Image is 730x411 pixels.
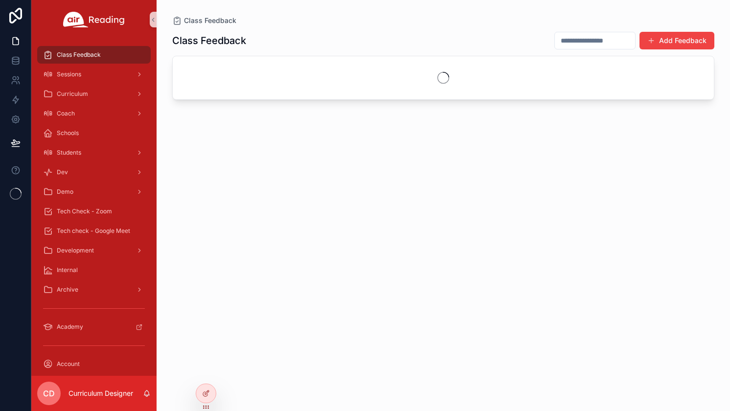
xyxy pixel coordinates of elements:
[57,323,83,331] span: Academy
[184,16,236,25] span: Class Feedback
[57,51,101,59] span: Class Feedback
[37,144,151,161] a: Students
[31,39,157,376] div: scrollable content
[57,90,88,98] span: Curriculum
[37,46,151,64] a: Class Feedback
[57,168,68,176] span: Dev
[37,355,151,373] a: Account
[57,286,78,294] span: Archive
[37,183,151,201] a: Demo
[57,110,75,117] span: Coach
[57,266,78,274] span: Internal
[57,360,80,368] span: Account
[172,16,236,25] a: Class Feedback
[57,247,94,254] span: Development
[37,124,151,142] a: Schools
[57,70,81,78] span: Sessions
[37,66,151,83] a: Sessions
[172,34,246,47] h1: Class Feedback
[68,388,133,398] p: Curriculum Designer
[57,207,112,215] span: Tech Check - Zoom
[57,149,81,157] span: Students
[37,222,151,240] a: Tech check - Google Meet
[37,318,151,336] a: Academy
[37,281,151,298] a: Archive
[63,12,125,27] img: App logo
[37,163,151,181] a: Dev
[57,227,130,235] span: Tech check - Google Meet
[37,85,151,103] a: Curriculum
[57,188,73,196] span: Demo
[37,203,151,220] a: Tech Check - Zoom
[639,32,714,49] button: Add Feedback
[57,129,79,137] span: Schools
[37,261,151,279] a: Internal
[37,242,151,259] a: Development
[43,388,55,399] span: CD
[37,105,151,122] a: Coach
